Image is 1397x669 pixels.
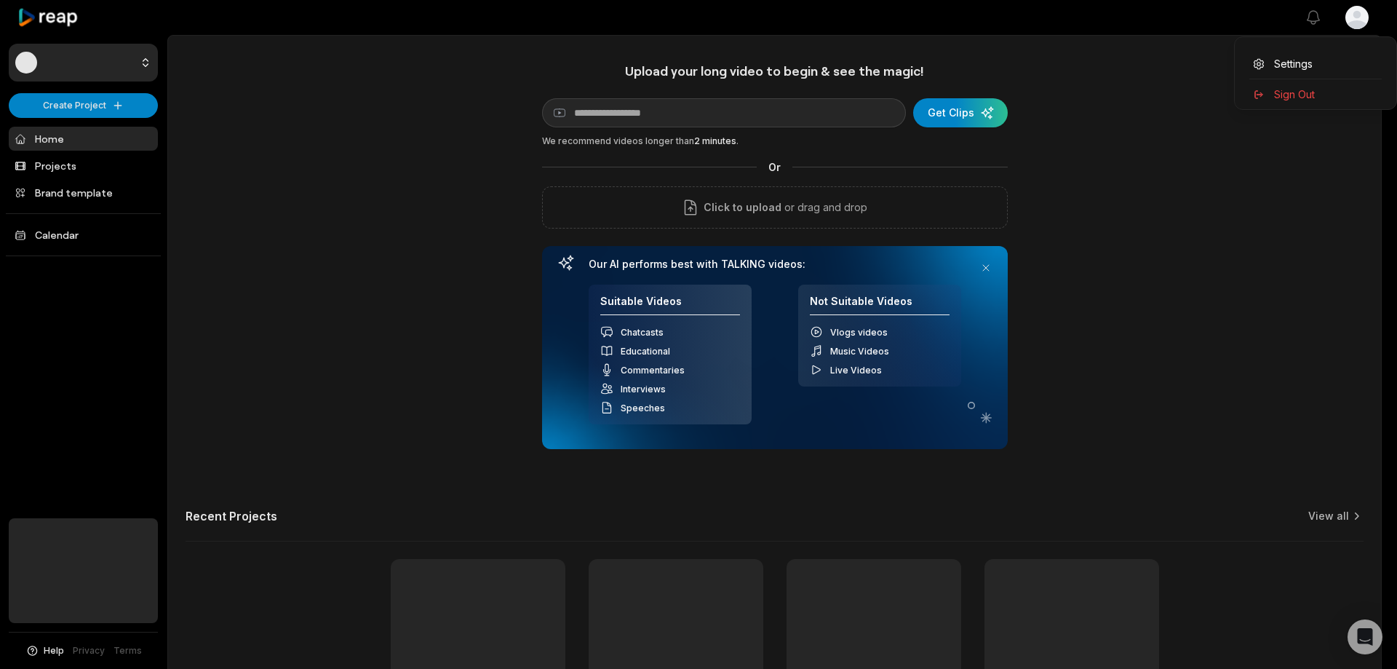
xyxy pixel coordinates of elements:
[830,346,889,357] span: Music Videos
[810,295,950,316] h4: Not Suitable Videos
[1274,56,1313,71] span: Settings
[694,135,736,146] span: 2 minutes
[1308,509,1349,523] a: View all
[9,93,158,118] button: Create Project
[621,346,670,357] span: Educational
[781,199,867,216] p: or drag and drop
[704,199,781,216] span: Click to upload
[600,295,740,316] h4: Suitable Videos
[1274,87,1315,102] span: Sign Out
[542,63,1008,79] h1: Upload your long video to begin & see the magic!
[542,135,1008,148] div: We recommend videos longer than .
[114,644,142,657] a: Terms
[621,403,665,413] span: Speeches
[9,223,158,247] a: Calendar
[830,327,888,338] span: Vlogs videos
[1348,619,1382,654] div: Open Intercom Messenger
[9,127,158,151] a: Home
[44,644,64,657] span: Help
[73,644,105,657] a: Privacy
[589,258,961,271] h3: Our AI performs best with TALKING videos:
[621,365,685,376] span: Commentaries
[9,181,158,205] a: Brand template
[621,327,664,338] span: Chatcasts
[186,509,277,523] h2: Recent Projects
[757,159,792,175] span: Or
[830,365,882,376] span: Live Videos
[9,154,158,178] a: Projects
[621,384,666,395] span: Interviews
